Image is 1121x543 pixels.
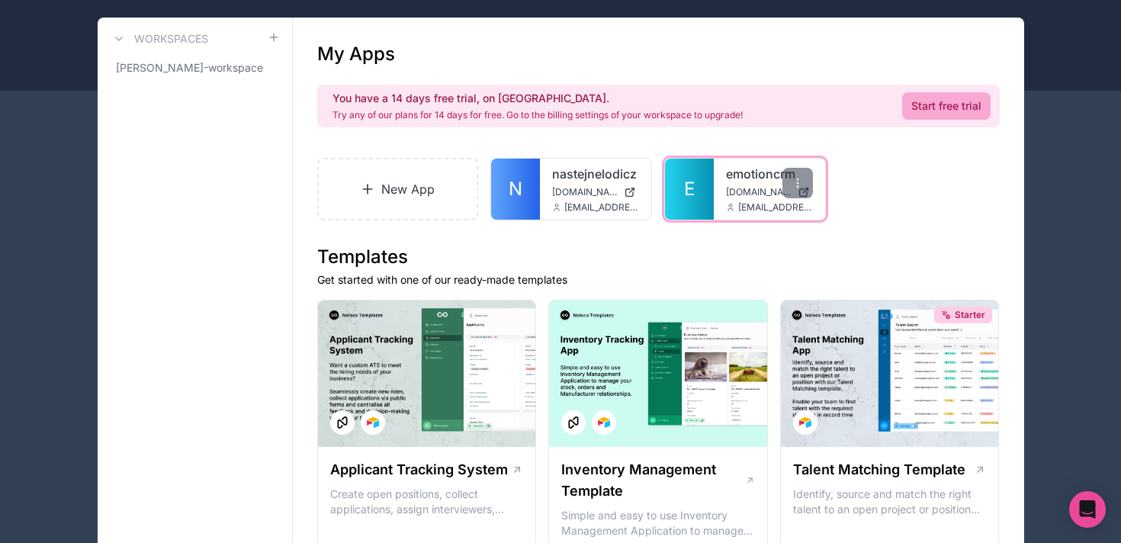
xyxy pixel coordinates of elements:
[564,201,639,214] span: [EMAIL_ADDRESS][PERSON_NAME][DOMAIN_NAME]
[793,487,987,517] p: Identify, source and match the right talent to an open project or position with our Talent Matchi...
[367,416,379,429] img: Airtable Logo
[726,165,813,183] a: emotioncrm
[552,165,639,183] a: nastejnelodicz
[902,92,991,120] a: Start free trial
[793,459,965,480] h1: Talent Matching Template
[738,201,813,214] span: [EMAIL_ADDRESS][PERSON_NAME][DOMAIN_NAME]
[684,177,695,201] span: E
[552,186,639,198] a: [DOMAIN_NAME]
[110,30,208,48] a: Workspaces
[317,272,1000,288] p: Get started with one of our ready-made templates
[317,245,1000,269] h1: Templates
[509,177,522,201] span: N
[116,60,263,76] span: [PERSON_NAME]-workspace
[665,159,714,220] a: E
[726,186,813,198] a: [DOMAIN_NAME]
[491,159,540,220] a: N
[799,416,811,429] img: Airtable Logo
[317,42,395,66] h1: My Apps
[1069,491,1106,528] div: Open Intercom Messenger
[561,508,755,538] p: Simple and easy to use Inventory Management Application to manage your stock, orders and Manufact...
[598,416,610,429] img: Airtable Logo
[955,309,985,321] span: Starter
[561,459,744,502] h1: Inventory Management Template
[332,91,743,106] h2: You have a 14 days free trial, on [GEOGRAPHIC_DATA].
[332,109,743,121] p: Try any of our plans for 14 days for free. Go to the billing settings of your workspace to upgrade!
[110,54,280,82] a: [PERSON_NAME]-workspace
[726,186,792,198] span: [DOMAIN_NAME]
[317,158,479,220] a: New App
[330,459,508,480] h1: Applicant Tracking System
[134,31,208,47] h3: Workspaces
[330,487,524,517] p: Create open positions, collect applications, assign interviewers, centralise candidate feedback a...
[552,186,618,198] span: [DOMAIN_NAME]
